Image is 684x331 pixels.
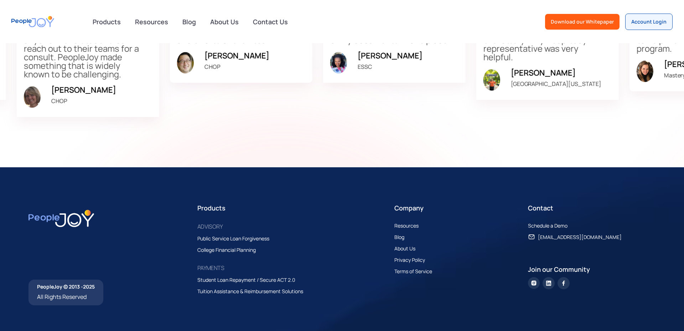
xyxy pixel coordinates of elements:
[551,18,614,25] div: Download our Whitepaper
[394,233,404,241] div: Blog
[394,244,423,253] a: About Us
[197,287,303,296] div: Tuition Assistance & Reimbursement Solutions
[197,234,269,243] div: Public Service Loan Forgiveness
[197,203,389,213] div: Products
[358,50,458,62] div: [PERSON_NAME]
[197,246,256,254] div: College Financial Planning
[197,221,223,231] div: ADVISORY
[204,50,305,62] div: [PERSON_NAME]
[394,233,411,241] a: Blog
[625,14,673,30] a: Account Login
[51,85,152,96] div: [PERSON_NAME]
[394,203,522,213] div: Company
[11,11,54,32] a: home
[545,14,620,30] a: Download our Whitepaper
[177,2,298,45] p: PeopleJoy really works! I would not have been able to navigate the byzantine world of PSLF withou...
[394,267,439,276] a: Terms of Service
[178,14,200,30] a: Blog
[511,79,612,90] p: [GEOGRAPHIC_DATA][US_STATE]
[197,287,310,296] a: Tuition Assistance & Reimbursement Solutions
[394,244,415,253] div: About Us
[249,14,292,30] a: Contact Us
[358,62,458,72] p: ESSC
[631,18,667,25] div: Account Login
[528,233,629,241] a: [EMAIL_ADDRESS][DOMAIN_NAME]
[197,246,263,254] a: College Financial Planning
[394,221,426,230] a: Resources
[197,263,224,273] div: PAYMENTS
[394,221,419,230] div: Resources
[528,203,655,213] div: Contact
[511,67,612,79] div: [PERSON_NAME]
[197,276,302,284] a: Student Loan Repayment / Secure ACT 2.0
[483,2,605,62] p: I am thrilled to share that I just received word that all $87,000 of my student loan debt has bee...
[528,221,568,230] div: Schedule a Demo
[394,256,425,264] div: Privacy Policy
[204,62,305,72] p: CHOP
[330,2,451,45] p: “PeopleJoy provided a place for me to get the most current information in a clear concise way and...
[37,292,95,302] div: All Rights Reserved
[131,14,172,30] a: Resources
[197,276,295,284] div: Student Loan Repayment / Secure ACT 2.0
[528,221,575,230] a: Schedule a Demo
[37,283,95,290] div: PeopleJoy © 2013 -
[88,15,125,29] div: Products
[24,2,145,79] p: Words cannot express my gratitude for the team at [GEOGRAPHIC_DATA] and would highly recommend an...
[83,283,95,290] span: 2025
[51,96,152,107] p: CHOP
[538,233,622,241] div: [EMAIL_ADDRESS][DOMAIN_NAME]
[528,264,655,274] div: Join our Community
[206,14,243,30] a: About Us
[197,234,276,243] a: Public Service Loan Forgiveness
[394,267,432,276] div: Terms of Service
[394,256,432,264] a: Privacy Policy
